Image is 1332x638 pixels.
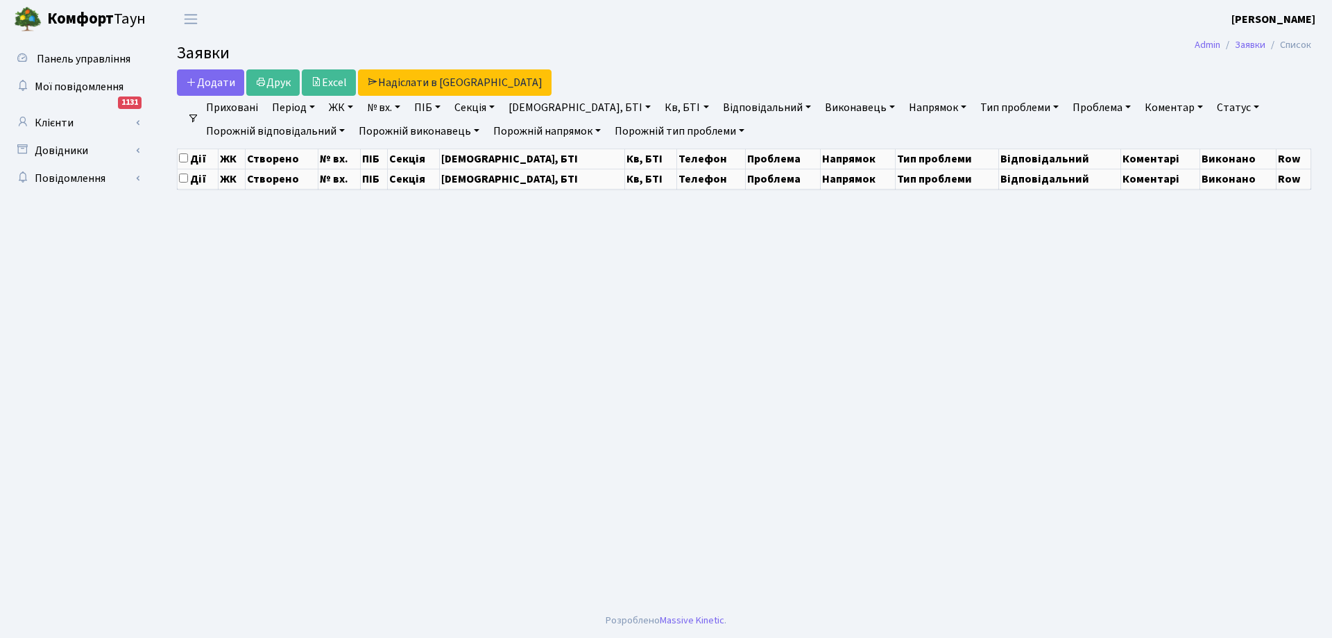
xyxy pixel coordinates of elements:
a: Кв, БТІ [659,96,714,119]
th: Дії [178,169,219,189]
span: Заявки [177,41,230,65]
span: Мої повідомлення [35,79,123,94]
th: Напрямок [821,169,896,189]
a: Massive Kinetic [660,613,724,628]
a: Порожній виконавець [353,119,485,143]
a: Додати [177,69,244,96]
a: [DEMOGRAPHIC_DATA], БТІ [503,96,656,119]
a: Надіслати в [GEOGRAPHIC_DATA] [358,69,552,96]
th: Відповідальний [999,169,1120,189]
th: Коментарі [1120,149,1200,169]
b: [PERSON_NAME] [1231,12,1315,27]
a: Повідомлення [7,165,146,192]
a: Excel [302,69,356,96]
a: Мої повідомлення1131 [7,73,146,101]
a: Коментар [1139,96,1209,119]
th: № вх. [318,169,361,189]
th: Коментарі [1120,169,1200,189]
div: Розроблено . [606,613,726,628]
th: Напрямок [821,149,896,169]
a: [PERSON_NAME] [1231,11,1315,28]
a: ЖК [323,96,359,119]
th: [DEMOGRAPHIC_DATA], БТІ [440,149,624,169]
th: ПІБ [360,169,388,189]
div: 1131 [118,96,142,109]
a: Порожній напрямок [488,119,606,143]
a: Статус [1211,96,1265,119]
button: Переключити навігацію [173,8,208,31]
a: ПІБ [409,96,446,119]
th: Тип проблеми [896,169,999,189]
a: Приховані [200,96,264,119]
th: Відповідальний [999,149,1120,169]
a: Друк [246,69,300,96]
li: Список [1265,37,1311,53]
th: Кв, БТІ [624,149,676,169]
span: Панель управління [37,51,130,67]
a: Панель управління [7,45,146,73]
th: Кв, БТІ [624,169,676,189]
a: Порожній відповідальний [200,119,350,143]
th: Row [1276,169,1310,189]
a: Період [266,96,321,119]
a: Виконавець [819,96,900,119]
a: Клієнти [7,109,146,137]
span: Додати [186,75,235,90]
a: Напрямок [903,96,972,119]
th: Проблема [745,149,820,169]
span: Таун [47,8,146,31]
a: Порожній тип проблеми [609,119,750,143]
th: Тип проблеми [896,149,999,169]
th: Телефон [677,149,746,169]
th: ПІБ [360,149,388,169]
th: ЖК [219,169,245,189]
b: Комфорт [47,8,114,30]
th: Row [1276,149,1310,169]
a: Заявки [1235,37,1265,52]
th: Створено [245,149,318,169]
a: Секція [449,96,500,119]
nav: breadcrumb [1174,31,1332,60]
th: ЖК [219,149,245,169]
a: № вх. [361,96,406,119]
a: Тип проблеми [975,96,1064,119]
th: [DEMOGRAPHIC_DATA], БТІ [440,169,624,189]
th: Створено [245,169,318,189]
a: Проблема [1067,96,1136,119]
th: Секція [388,149,440,169]
a: Відповідальний [717,96,817,119]
th: Виконано [1200,149,1276,169]
th: № вх. [318,149,361,169]
th: Виконано [1200,169,1276,189]
img: logo.png [14,6,42,33]
a: Admin [1195,37,1220,52]
th: Дії [178,149,219,169]
a: Довідники [7,137,146,165]
th: Секція [388,169,440,189]
th: Телефон [677,169,746,189]
th: Проблема [745,169,820,189]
